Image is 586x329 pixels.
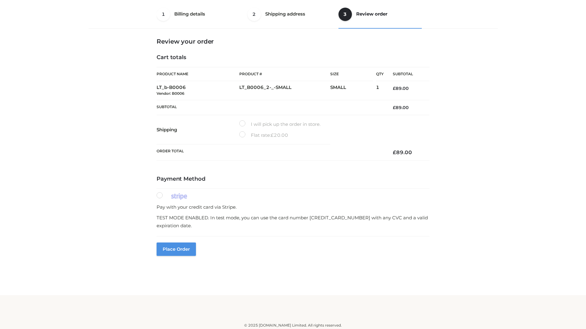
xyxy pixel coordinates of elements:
h4: Cart totals [157,54,429,61]
td: 1 [376,81,384,100]
th: Qty [376,67,384,81]
td: SMALL [330,81,376,100]
p: Pay with your credit card via Stripe. [157,203,429,211]
label: Flat rate: [239,131,288,139]
span: £ [393,86,396,91]
label: I will pick up the order in store. [239,120,320,128]
h3: Review your order [157,38,429,45]
th: Shipping [157,115,239,144]
p: TEST MODE ENABLED. In test mode, you can use the card number [CREDIT_CARD_NUMBER] with any CVC an... [157,214,429,229]
h4: Payment Method [157,176,429,182]
td: LT_b-B0006 [157,81,239,100]
div: © 2025 [DOMAIN_NAME] Limited. All rights reserved. [91,322,495,328]
bdi: 89.00 [393,149,412,155]
th: Subtotal [157,100,384,115]
th: Size [330,67,373,81]
th: Product Name [157,67,239,81]
td: LT_B0006_2-_-SMALL [239,81,330,100]
th: Subtotal [384,67,429,81]
bdi: 89.00 [393,105,409,110]
bdi: 89.00 [393,86,409,91]
th: Product # [239,67,330,81]
small: Vendor: B0006 [157,91,184,96]
span: £ [393,149,396,155]
span: £ [271,132,274,138]
span: £ [393,105,396,110]
bdi: 20.00 [271,132,288,138]
button: Place order [157,242,196,256]
th: Order Total [157,144,384,161]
